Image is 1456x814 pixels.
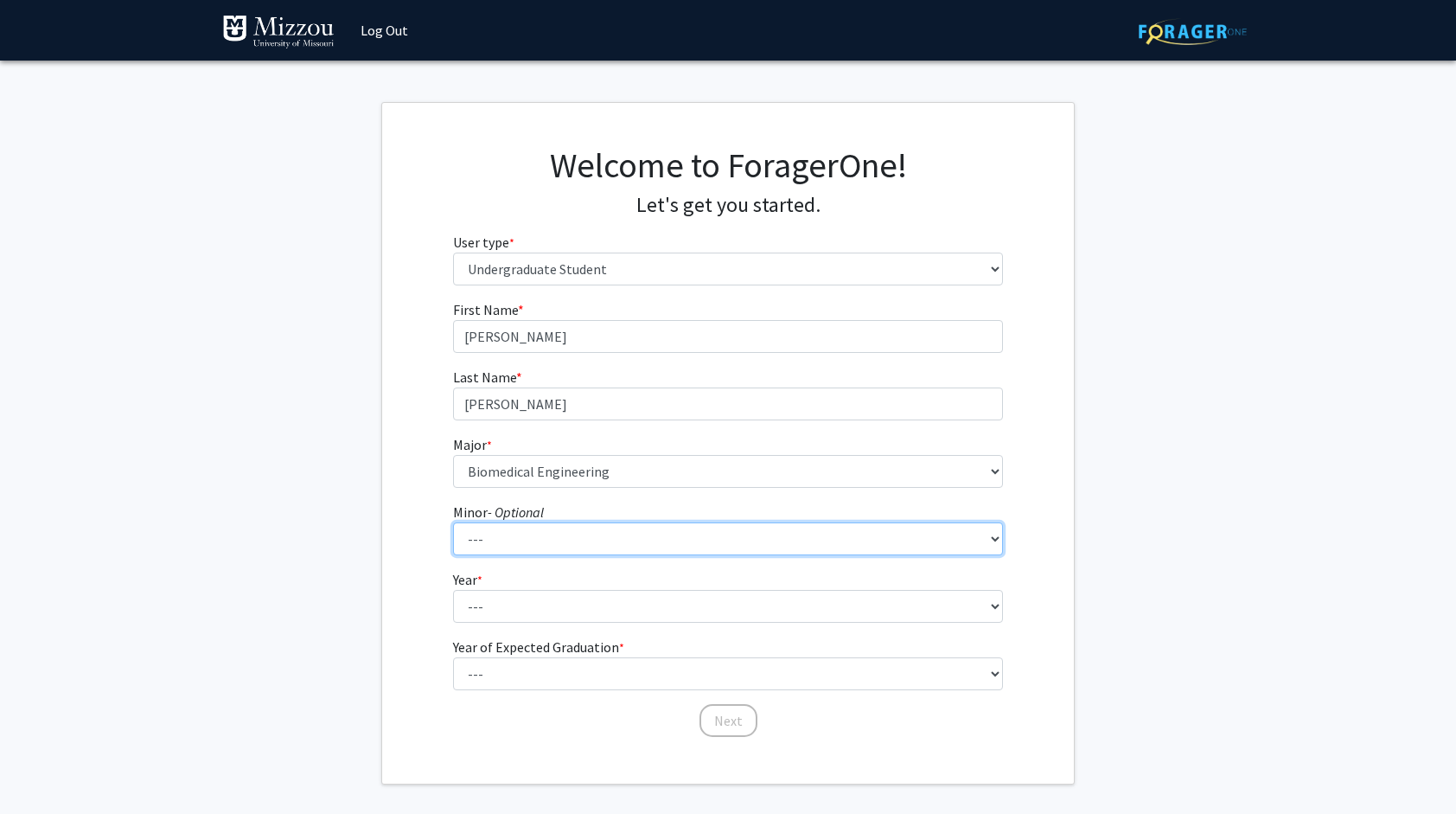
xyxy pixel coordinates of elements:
[222,15,335,49] img: University of Missouri Logo
[453,502,544,522] label: Minor
[488,503,544,521] i: - Optional
[453,232,514,253] label: User type
[13,736,73,801] iframe: Chat
[1139,18,1247,45] img: ForagerOne Logo
[453,144,1004,186] h1: Welcome to ForagerOne!
[453,193,1004,218] h4: Let's get you started.
[453,637,624,657] label: Year of Expected Graduation
[453,569,482,590] label: Year
[453,369,516,386] span: Last Name
[453,434,492,455] label: Major
[453,301,518,318] span: First Name
[699,704,757,737] button: Next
